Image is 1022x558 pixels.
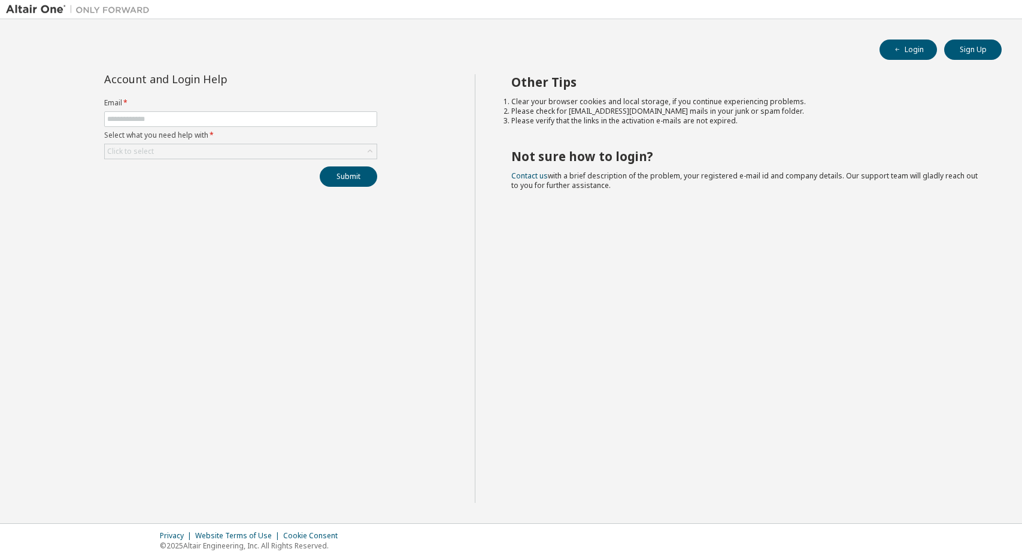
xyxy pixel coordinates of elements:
div: Account and Login Help [104,74,323,84]
h2: Other Tips [511,74,980,90]
button: Sign Up [944,40,1002,60]
li: Please verify that the links in the activation e-mails are not expired. [511,116,980,126]
li: Please check for [EMAIL_ADDRESS][DOMAIN_NAME] mails in your junk or spam folder. [511,107,980,116]
li: Clear your browser cookies and local storage, if you continue experiencing problems. [511,97,980,107]
div: Cookie Consent [283,531,345,541]
img: Altair One [6,4,156,16]
div: Privacy [160,531,195,541]
span: with a brief description of the problem, your registered e-mail id and company details. Our suppo... [511,171,978,190]
label: Select what you need help with [104,131,377,140]
div: Website Terms of Use [195,531,283,541]
button: Submit [320,166,377,187]
div: Click to select [107,147,154,156]
div: Click to select [105,144,377,159]
a: Contact us [511,171,548,181]
h2: Not sure how to login? [511,148,980,164]
label: Email [104,98,377,108]
button: Login [880,40,937,60]
p: © 2025 Altair Engineering, Inc. All Rights Reserved. [160,541,345,551]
